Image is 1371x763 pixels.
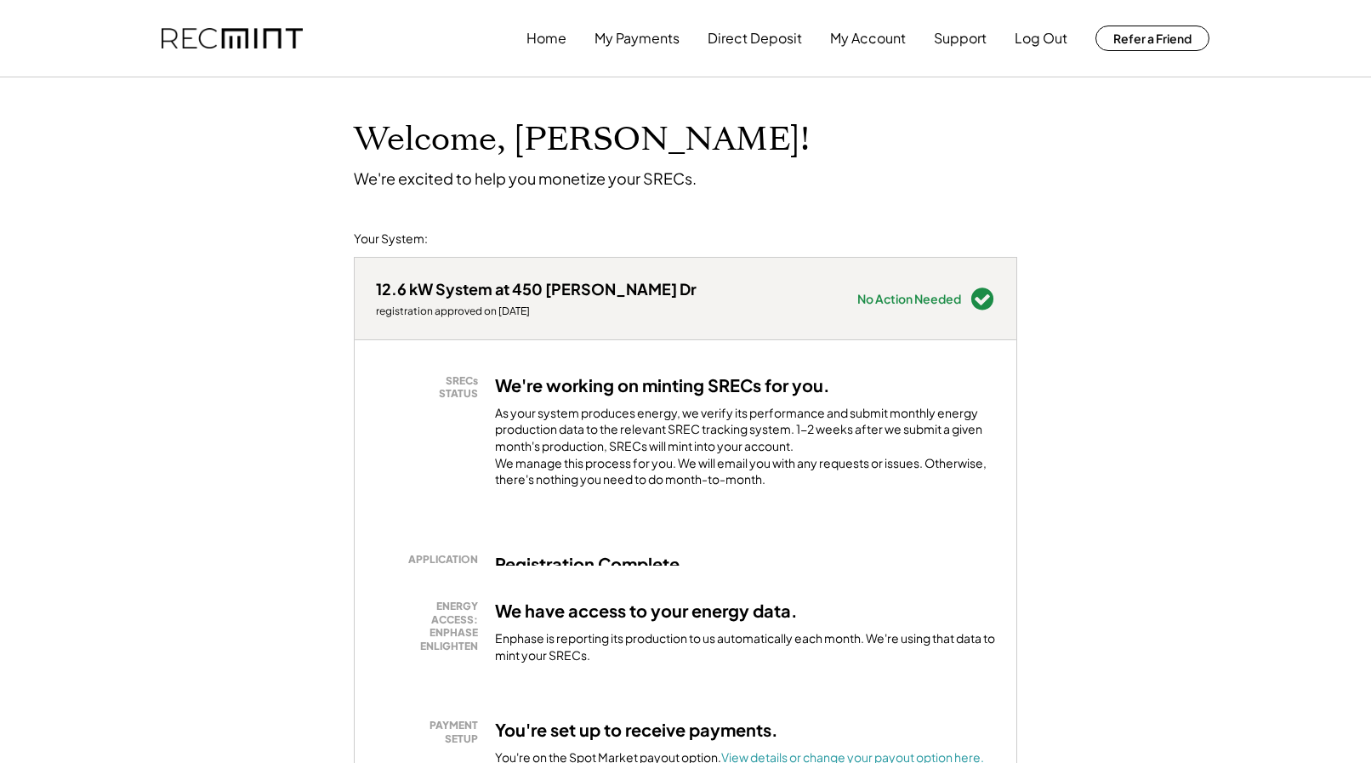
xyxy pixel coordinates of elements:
div: Your System: [354,231,428,248]
div: ENERGY ACCESS: ENPHASE ENLIGHTEN [384,600,478,652]
h3: You're set up to receive payments. [495,719,778,741]
button: Home [526,21,566,55]
img: recmint-logotype%403x.png [162,28,303,49]
div: registration approved on [DATE] [376,305,697,318]
button: My Payments [594,21,680,55]
div: Enphase is reporting its production to us automatically each month. We're using that data to mint... [495,630,995,663]
h3: We're working on minting SRECs for you. [495,374,830,396]
h3: We have access to your energy data. [495,600,798,622]
h1: Welcome, [PERSON_NAME]! [354,120,810,160]
button: My Account [830,21,906,55]
div: No Action Needed [857,293,961,305]
button: Direct Deposit [708,21,802,55]
div: SRECs STATUS [384,374,478,401]
button: Refer a Friend [1095,26,1209,51]
button: Support [934,21,987,55]
div: PAYMENT SETUP [384,719,478,745]
h3: Registration Complete [495,553,680,575]
div: 12.6 kW System at 450 [PERSON_NAME] Dr [376,279,697,299]
div: We're excited to help you monetize your SRECs. [354,168,697,188]
button: Log Out [1015,21,1067,55]
div: APPLICATION STATUS [384,553,478,579]
div: As your system produces energy, we verify its performance and submit monthly energy production da... [495,405,995,497]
